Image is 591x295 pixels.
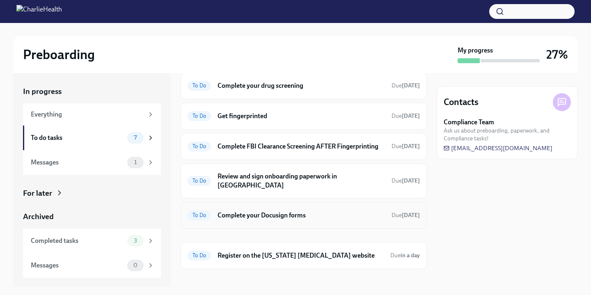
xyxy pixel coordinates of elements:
[402,82,420,89] strong: [DATE]
[392,211,420,219] span: October 6th, 2025 09:00
[188,209,420,222] a: To DoComplete your Docusign formsDue[DATE]
[218,211,385,220] h6: Complete your Docusign forms
[390,252,420,259] span: Due
[444,144,552,152] a: [EMAIL_ADDRESS][DOMAIN_NAME]
[188,178,211,184] span: To Do
[31,236,124,245] div: Completed tasks
[23,188,161,199] a: For later
[392,82,420,89] span: Due
[218,172,385,190] h6: Review and sign onboarding paperwork in [GEOGRAPHIC_DATA]
[188,212,211,218] span: To Do
[23,86,161,97] a: In progress
[188,79,420,92] a: To DoComplete your drug screeningDue[DATE]
[392,82,420,89] span: October 6th, 2025 09:00
[402,112,420,119] strong: [DATE]
[392,112,420,119] span: Due
[31,158,124,167] div: Messages
[458,46,493,55] strong: My progress
[218,251,384,260] h6: Register on the [US_STATE] [MEDICAL_DATA] website
[402,143,420,150] strong: [DATE]
[23,253,161,278] a: Messages0
[188,110,420,123] a: To DoGet fingerprintedDue[DATE]
[188,249,420,262] a: To DoRegister on the [US_STATE] [MEDICAL_DATA] websiteDuein a day
[188,82,211,89] span: To Do
[392,143,420,150] span: Due
[23,188,52,199] div: For later
[390,252,420,259] span: October 3rd, 2025 09:00
[402,177,420,184] strong: [DATE]
[218,81,385,90] h6: Complete your drug screening
[392,212,420,219] span: Due
[16,5,62,18] img: CharlieHealth
[218,112,385,121] h6: Get fingerprinted
[444,96,479,108] h4: Contacts
[392,142,420,150] span: October 9th, 2025 09:00
[402,212,420,219] strong: [DATE]
[444,127,571,142] span: Ask us about preboarding, paperwork, and Compliance tasks!
[31,133,124,142] div: To do tasks
[129,159,142,165] span: 1
[188,252,211,258] span: To Do
[31,261,124,270] div: Messages
[392,177,420,185] span: October 10th, 2025 09:00
[129,238,142,244] span: 3
[444,118,494,127] strong: Compliance Team
[23,126,161,150] a: To do tasks7
[188,143,211,149] span: To Do
[23,103,161,126] a: Everything
[188,140,420,153] a: To DoComplete FBI Clearance Screening AFTER FingerprintingDue[DATE]
[23,229,161,253] a: Completed tasks3
[392,177,420,184] span: Due
[129,135,142,141] span: 7
[401,252,420,259] strong: in a day
[23,46,95,63] h2: Preboarding
[188,170,420,192] a: To DoReview and sign onboarding paperwork in [GEOGRAPHIC_DATA]Due[DATE]
[392,112,420,120] span: October 6th, 2025 09:00
[188,113,211,119] span: To Do
[23,150,161,175] a: Messages1
[31,110,144,119] div: Everything
[546,47,568,62] h3: 27%
[23,211,161,222] a: Archived
[218,142,385,151] h6: Complete FBI Clearance Screening AFTER Fingerprinting
[128,262,142,268] span: 0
